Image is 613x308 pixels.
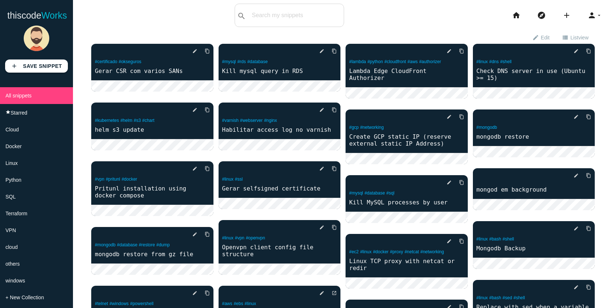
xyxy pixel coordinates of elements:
a: open_in_new [326,286,337,300]
a: #kubernetes [95,118,119,123]
a: edit [441,110,452,123]
i: content_copy [586,222,591,235]
i: edit [447,45,452,58]
i: edit [574,222,579,235]
a: #mysql [222,59,236,64]
a: Linux TCP proxy with netcat or redir [346,257,468,272]
i: content_copy [459,235,464,248]
a: #rds [237,59,246,64]
a: #networking [360,125,384,130]
a: thiscodeWorks [7,4,67,27]
a: #linux [222,177,234,182]
span: Terraform [5,211,27,216]
i: content_copy [205,103,210,116]
a: #certificado [95,59,117,64]
a: edit [313,286,324,300]
a: edit [186,103,197,116]
a: #cloudfront [385,59,406,64]
a: #s3 [134,118,141,123]
a: #ec2 [349,249,359,254]
a: #vpn [95,177,104,182]
i: content_copy [205,162,210,175]
i: edit [447,176,452,189]
span: Python [5,177,22,183]
a: Copy to Clipboard [453,176,464,189]
i: content_copy [459,176,464,189]
a: #aws [222,301,232,306]
a: edit [313,162,324,175]
a: Kill MySQL processes by user [346,198,468,207]
i: edit [192,162,197,175]
a: Openvpn client config file structure [219,243,341,258]
i: content_copy [332,45,337,58]
a: #openvpn [246,235,265,240]
a: Copy to Clipboard [199,228,210,241]
a: Copy to Clipboard [199,162,210,175]
img: man-2.png [24,26,49,51]
button: search [235,4,248,27]
a: edit [441,235,452,248]
a: Copy to Clipboard [453,45,464,58]
a: #database [247,59,268,64]
a: #database [117,242,138,247]
a: Copy to Clipboard [580,222,591,235]
a: edit [441,45,452,58]
span: Works [41,10,67,20]
a: #chart [142,118,154,123]
i: edit [192,286,197,300]
i: content_copy [332,162,337,175]
span: SQL [5,194,16,200]
a: edit [186,162,197,175]
a: #mysql [349,190,363,196]
a: Copy to Clipboard [199,286,210,300]
a: #sql [386,190,394,196]
a: #mongodb [95,242,116,247]
a: #aws [408,59,418,64]
span: + New Collection [5,294,44,300]
a: Copy to Clipboard [453,235,464,248]
i: search [237,4,246,28]
a: Kill mysql query in RDS [219,67,341,75]
a: #pritunl [106,177,120,182]
a: edit [441,176,452,189]
a: #python [367,59,383,64]
a: #shell [513,295,525,300]
a: Copy to Clipboard [580,169,591,182]
a: edit [313,221,324,234]
a: addSave Snippet [5,59,68,73]
a: Habilitar access log no varnish [219,126,341,134]
a: edit [313,103,324,116]
a: #database [365,190,385,196]
a: Copy to Clipboard [326,103,337,116]
span: Cloud [5,127,19,132]
a: Pritunl installation using docker compose [91,184,213,200]
a: #bash [489,295,501,300]
i: edit [574,281,579,294]
span: All snippets [5,93,32,99]
a: #restore [139,242,155,247]
a: #ssl [235,177,243,182]
i: content_copy [205,228,210,241]
i: edit [319,221,324,234]
b: Save Snippet [23,63,62,69]
a: #docker [373,249,389,254]
a: #linux [222,235,234,240]
a: #webserver [240,118,263,123]
a: Copy to Clipboard [580,281,591,294]
a: edit [186,286,197,300]
i: open_in_new [332,286,337,300]
a: Lambda Edge CloudFront Authorizer [346,67,468,82]
i: content_copy [205,45,210,58]
a: Copy to Clipboard [326,221,337,234]
a: Create GCP static IP (reserve external static IP Address) [346,132,468,148]
span: Starred [11,110,27,116]
a: #netcat [405,249,419,254]
span: cloud [5,244,18,250]
a: #bash [489,236,501,242]
i: edit [319,286,324,300]
a: Copy to Clipboard [453,110,464,123]
a: #linux [477,236,488,242]
a: helm s3 update [91,126,213,134]
i: edit [574,169,579,182]
i: edit [192,45,197,58]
